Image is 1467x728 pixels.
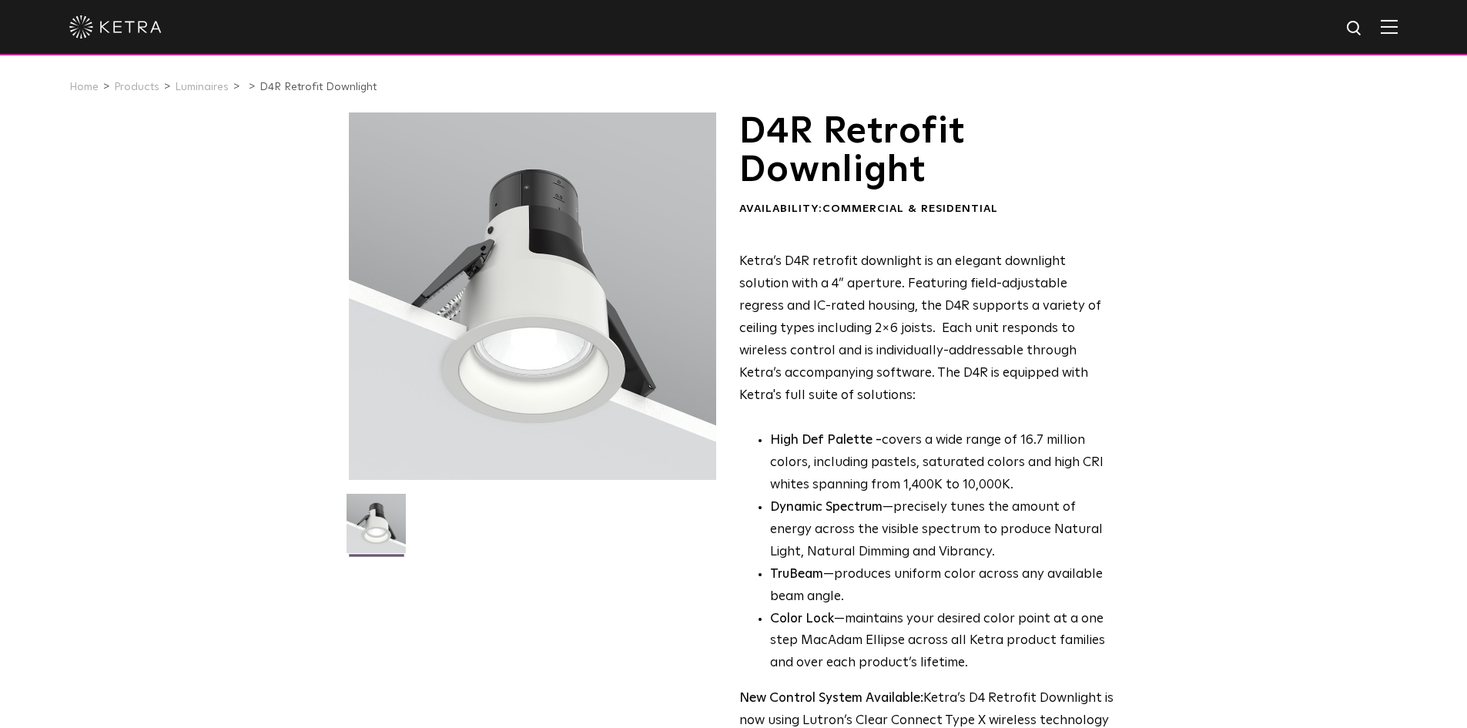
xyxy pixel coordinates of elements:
[770,497,1114,564] li: —precisely tunes the amount of energy across the visible spectrum to produce Natural Light, Natur...
[770,609,1114,676] li: —maintains your desired color point at a one step MacAdam Ellipse across all Ketra product famili...
[770,434,882,447] strong: High Def Palette -
[175,82,229,92] a: Luminaires
[114,82,159,92] a: Products
[770,612,834,626] strong: Color Lock
[739,251,1114,407] p: Ketra’s D4R retrofit downlight is an elegant downlight solution with a 4” aperture. Featuring fie...
[1381,19,1398,34] img: Hamburger%20Nav.svg
[770,568,823,581] strong: TruBeam
[739,692,923,705] strong: New Control System Available:
[770,564,1114,609] li: —produces uniform color across any available beam angle.
[739,112,1114,190] h1: D4R Retrofit Downlight
[1345,19,1365,39] img: search icon
[347,494,406,565] img: D4R Retrofit Downlight
[770,430,1114,497] p: covers a wide range of 16.7 million colors, including pastels, saturated colors and high CRI whit...
[69,15,162,39] img: ketra-logo-2019-white
[770,501,883,514] strong: Dynamic Spectrum
[739,202,1114,217] div: Availability:
[69,82,99,92] a: Home
[822,203,998,214] span: Commercial & Residential
[260,82,377,92] a: D4R Retrofit Downlight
